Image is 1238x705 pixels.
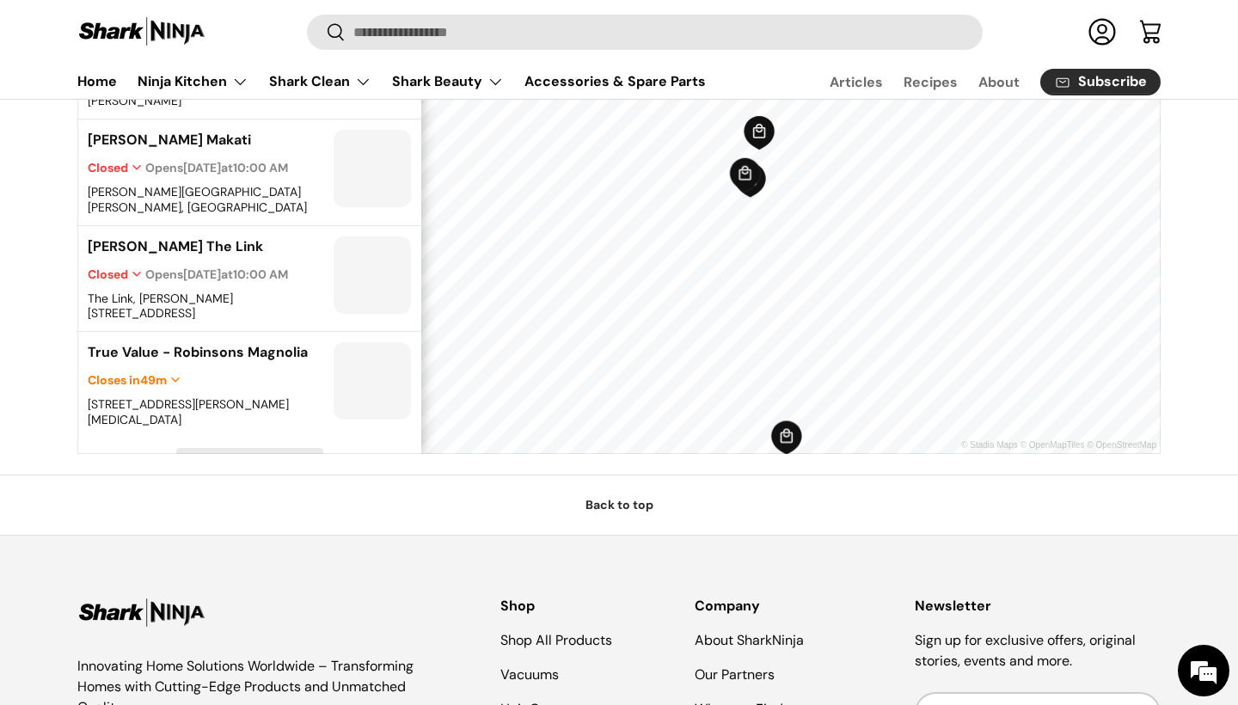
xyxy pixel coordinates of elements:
[915,630,1161,671] p: Sign up for exclusive offers, original stories, events and more.
[1078,76,1147,89] span: Subscribe
[500,631,612,649] a: Shop All Products
[88,130,251,150] div: [PERSON_NAME] Makati
[233,267,288,282] time: 10:00 AM
[88,372,167,388] span: Closes in
[695,631,804,649] a: About SharkNinja
[733,162,766,198] div: Map marker
[915,596,1161,616] h2: Newsletter
[743,115,775,151] div: Map marker
[729,157,762,193] div: Map marker
[183,160,221,175] span: [DATE]
[1040,69,1161,95] a: Subscribe
[734,162,767,199] div: Map marker
[140,372,167,388] time: 49m
[788,64,1161,99] nav: Secondary
[259,64,382,99] summary: Shark Clean
[145,160,288,175] span: Opens at
[77,64,706,99] nav: Primary
[88,396,289,426] span: [STREET_ADDRESS][PERSON_NAME][MEDICAL_DATA]
[88,160,128,175] span: Closed
[183,267,221,282] span: [DATE]
[1087,440,1156,450] a: © OpenStreetMap
[88,267,128,282] span: Closed
[145,267,288,282] span: Opens at
[88,236,263,257] div: [PERSON_NAME] The Link
[904,65,958,99] a: Recipes
[88,291,233,321] span: The Link, [PERSON_NAME][STREET_ADDRESS]
[233,160,288,175] time: 10:00 AM
[961,440,1018,450] a: © Stadia Maps
[770,420,803,456] div: Map marker
[978,65,1020,99] a: About
[77,15,206,49] img: Shark Ninja Philippines
[77,64,117,98] a: Home
[1020,440,1085,450] a: © OpenMapTiles
[88,342,308,363] div: True Value - Robinsons Magnolia
[88,184,307,214] span: [PERSON_NAME][GEOGRAPHIC_DATA][PERSON_NAME], [GEOGRAPHIC_DATA]
[382,64,514,99] summary: Shark Beauty
[524,64,706,98] a: Accessories & Spare Parts
[127,64,259,99] summary: Ninja Kitchen
[500,665,559,684] a: Vacuums
[695,665,775,684] a: Our Partners
[830,65,883,99] a: Articles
